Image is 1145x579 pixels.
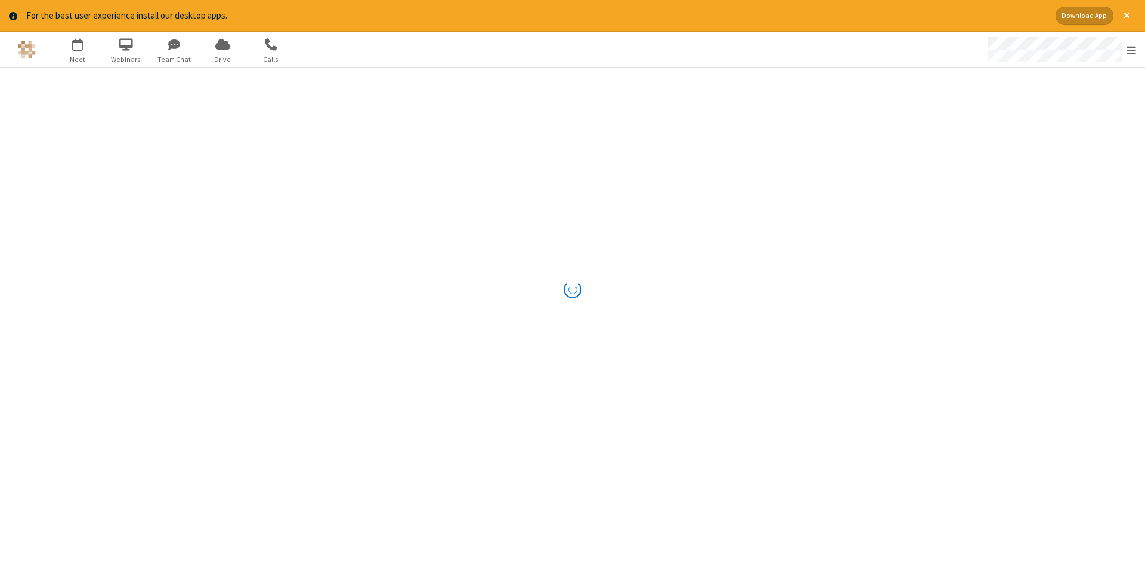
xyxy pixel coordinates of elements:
img: QA Selenium DO NOT DELETE OR CHANGE [18,41,36,58]
span: Team Chat [152,54,197,65]
span: Webinars [104,54,148,65]
button: Close alert [1118,7,1136,25]
span: Meet [55,54,100,65]
span: Calls [249,54,293,65]
div: Open menu [977,32,1145,67]
span: Drive [200,54,245,65]
button: Logo [4,32,49,67]
div: For the best user experience install our desktop apps. [26,9,1047,23]
button: Download App [1056,7,1113,25]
